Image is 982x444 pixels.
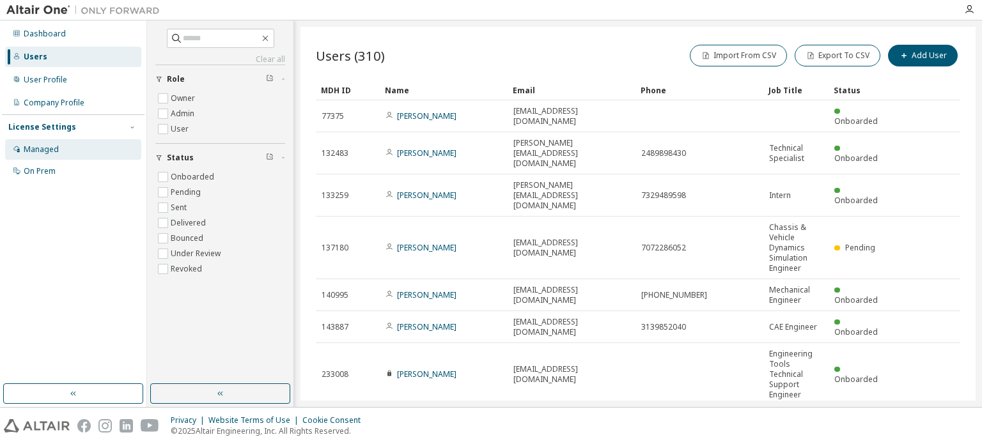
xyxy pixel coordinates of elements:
span: [EMAIL_ADDRESS][DOMAIN_NAME] [513,364,630,385]
div: Job Title [768,80,823,100]
a: [PERSON_NAME] [397,148,456,158]
span: [PHONE_NUMBER] [641,290,707,300]
a: [PERSON_NAME] [397,289,456,300]
div: Cookie Consent [302,415,368,425]
label: Owner [171,91,198,106]
span: 7072286052 [641,243,686,253]
span: Clear filter [266,153,274,163]
label: User [171,121,191,137]
a: [PERSON_NAME] [397,321,456,332]
span: 2489898430 [641,148,686,158]
label: Admin [171,106,197,121]
span: 140995 [322,290,348,300]
div: User Profile [24,75,67,85]
span: Intern [769,190,791,201]
div: On Prem [24,166,56,176]
span: Users (310) [316,47,385,65]
label: Pending [171,185,203,200]
div: License Settings [8,122,76,132]
span: [EMAIL_ADDRESS][DOMAIN_NAME] [513,317,630,337]
button: Add User [888,45,958,66]
span: 143887 [322,322,348,332]
label: Revoked [171,261,205,277]
label: Sent [171,200,189,215]
img: youtube.svg [141,419,159,433]
span: Role [167,74,185,84]
span: Status [167,153,194,163]
span: Pending [845,242,875,253]
img: linkedin.svg [120,419,133,433]
div: Phone [641,80,758,100]
span: Onboarded [834,374,878,385]
label: Bounced [171,231,206,246]
span: Technical Specialist [769,143,823,164]
span: 132483 [322,148,348,158]
span: 3139852040 [641,322,686,332]
span: Onboarded [834,116,878,126]
img: Altair One [6,4,166,17]
label: Onboarded [171,169,217,185]
div: MDH ID [321,80,375,100]
div: Email [513,80,630,100]
span: 137180 [322,243,348,253]
div: Website Terms of Use [208,415,302,425]
button: Status [155,144,285,172]
div: Name [385,80,503,100]
button: Export To CSV [795,45,880,66]
span: [EMAIL_ADDRESS][DOMAIN_NAME] [513,238,630,258]
span: [PERSON_NAME][EMAIL_ADDRESS][DOMAIN_NAME] [513,180,630,211]
span: 233008 [322,369,348,379]
div: Dashboard [24,29,66,39]
a: Clear all [155,54,285,65]
span: CAE Engineer [769,322,817,332]
span: [EMAIL_ADDRESS][DOMAIN_NAME] [513,106,630,126]
div: Company Profile [24,98,84,108]
p: © 2025 Altair Engineering, Inc. All Rights Reserved. [171,425,368,436]
span: Onboarded [834,153,878,164]
span: Chassis & Vehicle Dynamics Simulation Engineer [769,222,823,273]
span: Engineering Tools Technical Support Engineer [769,349,823,400]
div: Users [24,52,47,62]
label: Delivered [171,215,208,231]
span: Mechanical Engineer [769,285,823,305]
img: altair_logo.svg [4,419,70,433]
a: [PERSON_NAME] [397,369,456,379]
label: Under Review [171,246,223,261]
span: Onboarded [834,195,878,206]
div: Managed [24,144,59,155]
a: [PERSON_NAME] [397,242,456,253]
div: Privacy [171,415,208,425]
div: Status [834,80,887,100]
a: [PERSON_NAME] [397,111,456,121]
span: Clear filter [266,74,274,84]
span: Onboarded [834,326,878,337]
img: instagram.svg [98,419,112,433]
span: [PERSON_NAME][EMAIL_ADDRESS][DOMAIN_NAME] [513,138,630,169]
a: [PERSON_NAME] [397,190,456,201]
img: facebook.svg [77,419,91,433]
button: Role [155,65,285,93]
span: [EMAIL_ADDRESS][DOMAIN_NAME] [513,285,630,305]
span: 77375 [322,111,344,121]
span: 7329489598 [641,190,686,201]
span: Onboarded [834,295,878,305]
button: Import From CSV [690,45,787,66]
span: 133259 [322,190,348,201]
